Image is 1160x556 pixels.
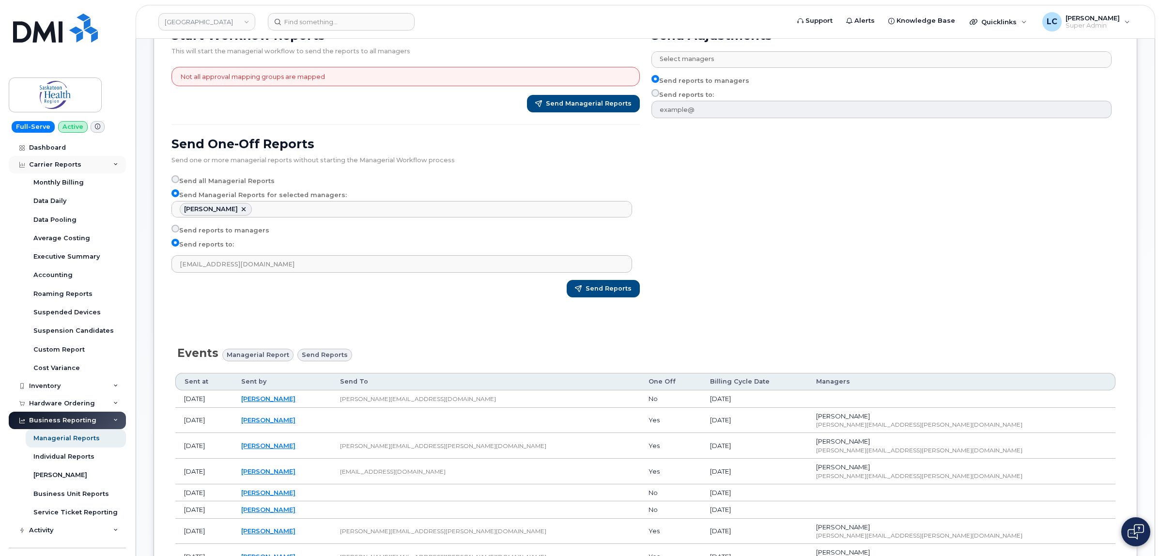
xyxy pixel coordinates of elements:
[651,89,659,97] input: Send reports to:
[171,189,347,201] label: Send Managerial Reports for selected managers:
[816,548,870,556] span: [PERSON_NAME]
[175,501,232,519] td: [DATE]
[227,350,289,359] span: Managerial Report
[175,390,232,408] td: [DATE]
[816,412,870,420] span: [PERSON_NAME]
[171,225,269,236] label: Send reports to managers
[241,395,295,402] a: [PERSON_NAME]
[177,346,218,360] span: Events
[171,239,179,247] input: Send reports to:
[701,433,807,459] td: [DATE]
[241,489,295,496] a: [PERSON_NAME]
[816,446,1107,454] div: [PERSON_NAME][EMAIL_ADDRESS][PERSON_NAME][DOMAIN_NAME]
[331,373,639,390] th: Send To
[175,433,232,459] td: [DATE]
[882,11,962,31] a: Knowledge Base
[640,433,701,459] td: Yes
[897,16,955,26] span: Knowledge Base
[1047,16,1057,28] span: LC
[340,395,496,402] span: [PERSON_NAME][EMAIL_ADDRESS][DOMAIN_NAME]
[158,13,255,31] a: Saskatoon Health Region
[816,420,1107,429] div: [PERSON_NAME][EMAIL_ADDRESS][PERSON_NAME][DOMAIN_NAME]
[1066,22,1120,30] span: Super Admin
[171,43,640,55] div: This will start the managerial workflow to send the reports to all managers
[839,11,882,31] a: Alerts
[171,225,179,232] input: Send reports to managers
[701,519,807,544] td: [DATE]
[567,280,640,297] button: Send Reports
[184,205,238,213] div: [PERSON_NAME]
[854,16,875,26] span: Alerts
[171,175,179,183] input: Send all Managerial Reports
[171,189,179,197] input: Send Managerial Reports for selected managers:
[651,89,714,101] label: Send reports to:
[1128,524,1144,540] img: Open chat
[340,442,546,449] span: [PERSON_NAME][EMAIL_ADDRESS][PERSON_NAME][DOMAIN_NAME]
[241,506,295,513] a: [PERSON_NAME]
[640,459,701,484] td: Yes
[640,484,701,502] td: No
[816,472,1107,480] div: [PERSON_NAME][EMAIL_ADDRESS][PERSON_NAME][DOMAIN_NAME]
[816,463,870,471] span: [PERSON_NAME]
[640,390,701,408] td: No
[268,13,415,31] input: Find something...
[171,175,275,187] label: Send all Managerial Reports
[340,527,546,535] span: [PERSON_NAME][EMAIL_ADDRESS][PERSON_NAME][DOMAIN_NAME]
[963,12,1034,31] div: Quicklinks
[651,75,659,83] input: Send reports to managers
[175,459,232,484] td: [DATE]
[175,373,232,390] th: Sent at
[1036,12,1137,31] div: Logan Cole
[701,501,807,519] td: [DATE]
[816,437,870,445] span: [PERSON_NAME]
[1066,14,1120,22] span: [PERSON_NAME]
[640,519,701,544] td: Yes
[701,459,807,484] td: [DATE]
[181,72,325,81] p: Not all approval mapping groups are mapped
[175,408,232,433] td: [DATE]
[175,519,232,544] td: [DATE]
[175,484,232,502] td: [DATE]
[171,152,640,164] div: Send one or more managerial reports without starting the Managerial Workflow process
[241,527,295,535] a: [PERSON_NAME]
[241,442,295,449] a: [PERSON_NAME]
[640,501,701,519] td: No
[701,484,807,502] td: [DATE]
[805,16,833,26] span: Support
[816,523,870,531] span: [PERSON_NAME]
[586,284,632,293] span: Send Reports
[241,416,295,424] a: [PERSON_NAME]
[651,101,1112,118] input: example@
[640,408,701,433] td: Yes
[790,11,839,31] a: Support
[171,239,234,250] label: Send reports to:
[171,255,632,273] input: example@
[701,408,807,433] td: [DATE]
[527,95,640,112] button: Send Managerial Reports
[546,99,632,108] span: Send Managerial Reports
[302,350,348,359] span: Send reports
[651,75,749,87] label: Send reports to managers
[241,467,295,475] a: [PERSON_NAME]
[701,390,807,408] td: [DATE]
[640,373,701,390] th: One Off
[340,468,446,475] span: [EMAIL_ADDRESS][DOMAIN_NAME]
[981,18,1017,26] span: Quicklinks
[701,373,807,390] th: Billing Cycle Date
[171,137,640,151] h2: Send One-Off Reports
[807,373,1115,390] th: Managers
[816,531,1107,540] div: [PERSON_NAME][EMAIL_ADDRESS][PERSON_NAME][DOMAIN_NAME]
[232,373,331,390] th: Sent by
